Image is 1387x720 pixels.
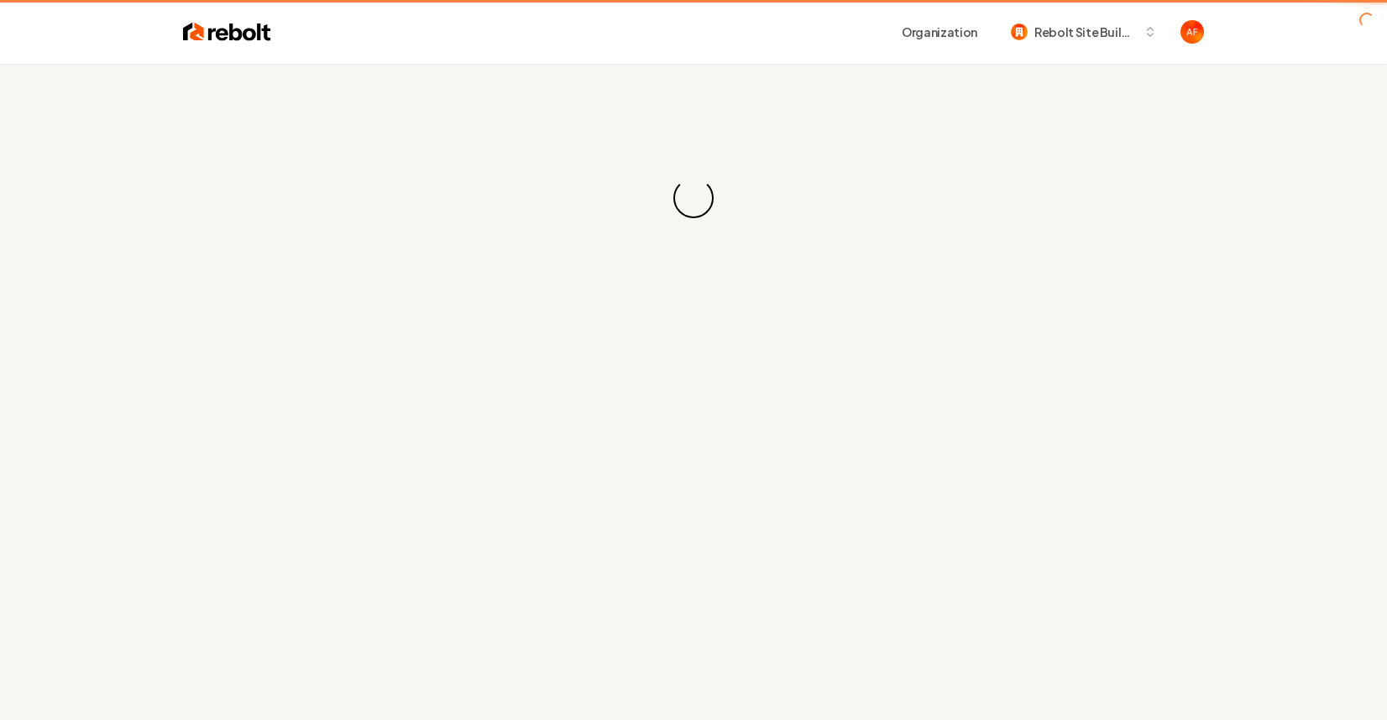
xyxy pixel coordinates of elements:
[1180,20,1204,44] button: Open user button
[1034,23,1137,41] span: Rebolt Site Builder
[667,171,720,224] div: Loading
[183,20,271,44] img: Rebolt Logo
[1180,20,1204,44] img: Avan Fahimi
[1011,23,1028,40] img: Rebolt Site Builder
[892,17,987,47] button: Organization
